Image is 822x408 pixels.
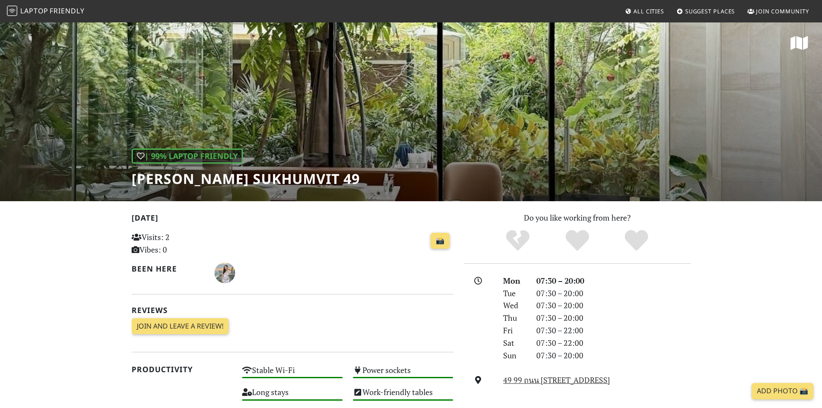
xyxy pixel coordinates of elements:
div: 07:30 – 22:00 [531,337,696,349]
div: 07:30 – 20:00 [531,312,696,324]
a: All Cities [621,3,668,19]
p: Visits: 2 Vibes: 0 [132,231,232,256]
span: Chatchada Temsri [214,267,235,277]
a: Add Photo 📸 [752,383,813,399]
div: Thu [498,312,531,324]
img: 6685-chatchada.jpg [214,263,235,283]
h1: [PERSON_NAME] Sukhumvit 49 [132,171,360,187]
div: 07:30 – 20:00 [531,349,696,362]
a: Join Community [744,3,813,19]
div: 07:30 – 20:00 [531,275,696,287]
h2: Productivity [132,365,232,374]
div: Long stays [237,385,348,407]
div: Yes [548,229,607,253]
h2: [DATE] [132,213,454,226]
a: Suggest Places [673,3,739,19]
h2: Reviews [132,306,454,315]
img: LaptopFriendly [7,6,17,16]
div: Mon [498,275,531,287]
p: Do you like working from here? [464,212,691,224]
div: 07:30 – 20:00 [531,287,696,300]
h2: Been here [132,264,205,273]
div: Sun [498,349,531,362]
span: Join Community [756,7,809,15]
a: 49 99 ถนน [STREET_ADDRESS] [503,375,610,385]
div: Stable Wi-Fi [237,363,348,385]
span: Laptop [20,6,48,16]
span: Friendly [50,6,84,16]
span: All Cities [633,7,664,15]
div: 07:30 – 20:00 [531,299,696,312]
a: Join and leave a review! [132,318,229,335]
div: | 99% Laptop Friendly [132,149,243,164]
div: Work-friendly tables [348,385,459,407]
a: LaptopFriendly LaptopFriendly [7,4,85,19]
div: Power sockets [348,363,459,385]
div: 07:30 – 22:00 [531,324,696,337]
div: Sat [498,337,531,349]
div: No [488,229,548,253]
div: Fri [498,324,531,337]
span: Suggest Places [685,7,735,15]
div: Wed [498,299,531,312]
a: 📸 [431,233,450,249]
div: Tue [498,287,531,300]
div: Definitely! [607,229,666,253]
